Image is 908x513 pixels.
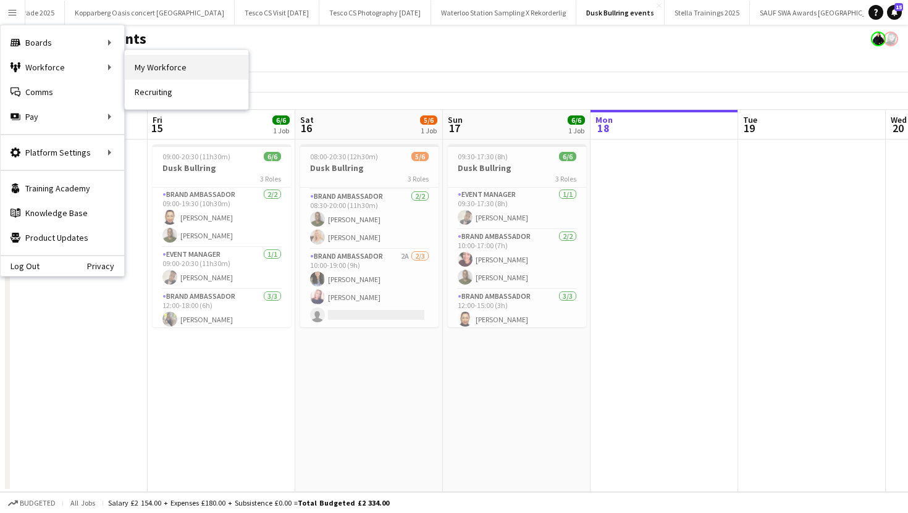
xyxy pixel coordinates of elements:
[1,201,124,225] a: Knowledge Base
[319,1,431,25] button: Tesco CS Photography [DATE]
[750,1,896,25] button: SAUF SWA Awards [GEOGRAPHIC_DATA]
[891,114,907,125] span: Wed
[665,1,750,25] button: Stella Trainings 2025
[889,121,907,135] span: 20
[421,126,437,135] div: 1 Job
[162,152,230,161] span: 09:00-20:30 (11h30m)
[594,121,613,135] span: 18
[65,1,235,25] button: Kopparberg Oasis concert [GEOGRAPHIC_DATA]
[448,114,463,125] span: Sun
[153,248,291,290] app-card-role: Event Manager1/109:00-20:30 (11h30m)[PERSON_NAME]
[125,80,248,104] a: Recruiting
[272,115,290,125] span: 6/6
[6,496,57,510] button: Budgeted
[153,114,162,125] span: Fri
[883,31,898,46] app-user-avatar: Janeann Ferguson
[273,126,289,135] div: 1 Job
[264,152,281,161] span: 6/6
[741,121,757,135] span: 19
[894,3,903,11] span: 15
[743,114,757,125] span: Tue
[300,144,439,327] app-job-card: 08:00-20:30 (12h30m)5/6Dusk Bullring3 RolesEvent Manager1/108:00-20:30 (12h30m)[PERSON_NAME]Brand...
[153,290,291,367] app-card-role: Brand Ambassador3/312:00-18:00 (6h)[PERSON_NAME]
[87,261,124,271] a: Privacy
[576,1,665,25] button: Dusk Bullring events
[555,174,576,183] span: 3 Roles
[1,225,124,250] a: Product Updates
[568,126,584,135] div: 1 Job
[108,498,389,507] div: Salary £2 154.00 + Expenses £180.00 + Subsistence £0.00 =
[260,174,281,183] span: 3 Roles
[1,104,124,129] div: Pay
[411,152,429,161] span: 5/6
[153,188,291,248] app-card-role: Brand Ambassador2/209:00-19:30 (10h30m)[PERSON_NAME][PERSON_NAME]
[68,498,98,507] span: All jobs
[446,121,463,135] span: 17
[125,55,248,80] a: My Workforce
[310,152,378,161] span: 08:00-20:30 (12h30m)
[151,121,162,135] span: 15
[871,31,886,46] app-user-avatar: Danielle Ferguson
[300,114,314,125] span: Sat
[448,290,586,367] app-card-role: Brand Ambassador3/312:00-15:00 (3h)[PERSON_NAME]
[448,188,586,230] app-card-role: Event Manager1/109:30-17:30 (8h)[PERSON_NAME]
[420,115,437,125] span: 5/6
[298,498,389,507] span: Total Budgeted £2 334.00
[300,190,439,249] app-card-role: Brand Ambassador2/208:30-20:00 (11h30m)[PERSON_NAME][PERSON_NAME]
[448,144,586,327] app-job-card: 09:30-17:30 (8h)6/6Dusk Bullring3 RolesEvent Manager1/109:30-17:30 (8h)[PERSON_NAME]Brand Ambassa...
[559,152,576,161] span: 6/6
[1,261,40,271] a: Log Out
[431,1,576,25] button: Waterloo Station Sampling X Rekorderlig
[1,176,124,201] a: Training Academy
[300,162,439,173] h3: Dusk Bullring
[448,230,586,290] app-card-role: Brand Ambassador2/210:00-17:00 (7h)[PERSON_NAME][PERSON_NAME]
[1,80,124,104] a: Comms
[20,499,56,507] span: Budgeted
[448,162,586,173] h3: Dusk Bullring
[300,249,439,327] app-card-role: Brand Ambassador2A2/310:00-19:00 (9h)[PERSON_NAME][PERSON_NAME]
[235,1,319,25] button: Tesco CS Visit [DATE]
[458,152,508,161] span: 09:30-17:30 (8h)
[568,115,585,125] span: 6/6
[153,144,291,327] app-job-card: 09:00-20:30 (11h30m)6/6Dusk Bullring3 RolesBrand Ambassador2/209:00-19:30 (10h30m)[PERSON_NAME][P...
[408,174,429,183] span: 3 Roles
[153,162,291,173] h3: Dusk Bullring
[887,5,902,20] a: 15
[1,55,124,80] div: Workforce
[595,114,613,125] span: Mon
[298,121,314,135] span: 16
[1,30,124,55] div: Boards
[1,140,124,165] div: Platform Settings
